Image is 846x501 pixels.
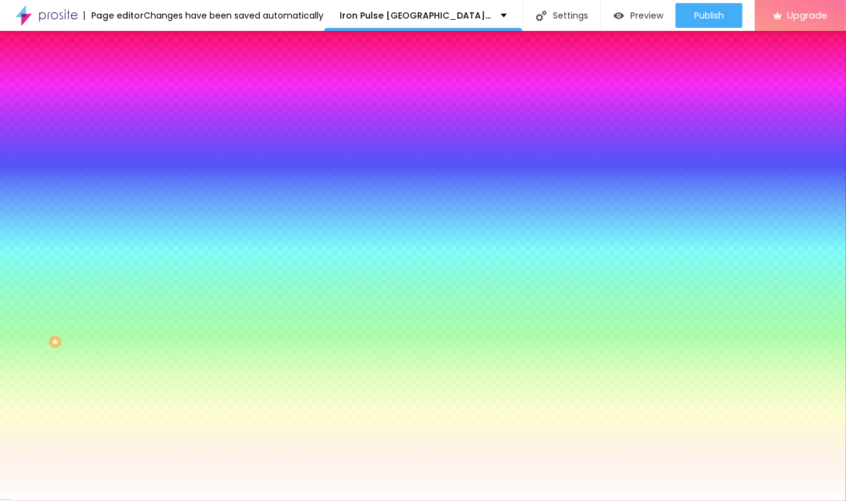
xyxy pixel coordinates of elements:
[340,11,491,20] p: Iron Pulse [GEOGRAPHIC_DATA] [GEOGRAPHIC_DATA] for Peak Performance
[787,10,827,20] span: Upgrade
[601,3,676,28] button: Preview
[84,11,144,20] div: Page editor
[144,11,324,20] div: Changes have been saved automatically
[694,11,724,20] span: Publish
[676,3,742,28] button: Publish
[614,11,624,21] img: view-1.svg
[536,11,547,21] img: Icone
[630,11,663,20] span: Preview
